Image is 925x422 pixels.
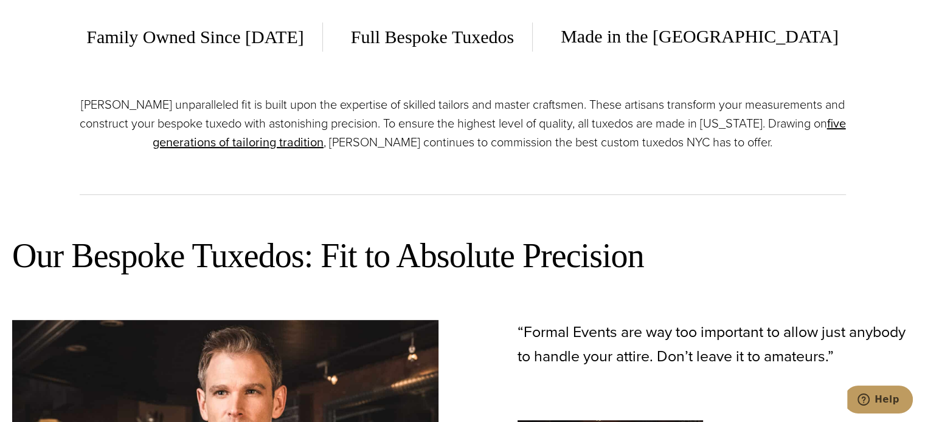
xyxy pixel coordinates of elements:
span: Family Owned Since [DATE] [86,22,322,52]
span: Made in the [GEOGRAPHIC_DATA] [542,22,839,52]
span: Full Bespoke Tuxedos [333,22,533,52]
iframe: Opens a widget where you can chat to one of our agents [847,386,913,416]
a: five generations of tailoring tradition [153,114,846,151]
p: “Formal Events are way too important to allow just anybody to handle your attire. Don’t leave it ... [518,320,913,369]
p: [PERSON_NAME] unparalleled fit is built upon the expertise of skilled tailors and master craftsme... [80,95,846,152]
h2: Our Bespoke Tuxedos: Fit to Absolute Precision [12,234,913,277]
